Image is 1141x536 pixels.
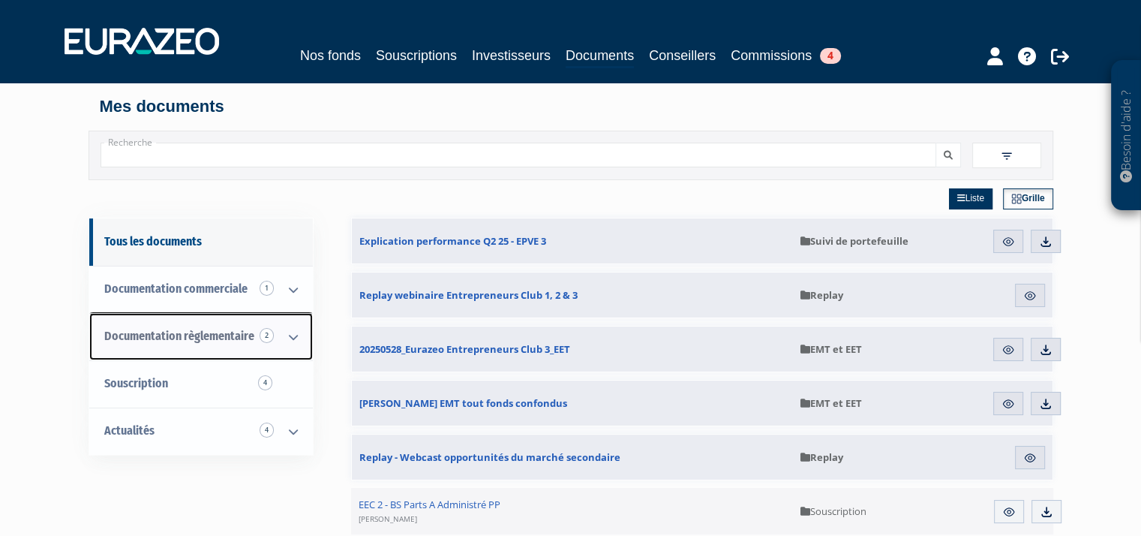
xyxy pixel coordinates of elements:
[1039,397,1052,411] img: download.svg
[104,329,254,343] span: Documentation règlementaire
[1023,451,1037,465] img: eye.svg
[1002,505,1016,519] img: eye.svg
[352,218,793,263] a: Explication performance Q2 25 - EPVE 3
[89,266,313,313] a: Documentation commerciale 1
[359,396,567,410] span: [PERSON_NAME] EMT tout fonds confondus
[104,423,155,438] span: Actualités
[104,282,248,296] span: Documentation commerciale
[352,327,793,372] a: 20250528_Eurazeo Entrepreneurs Club 3_EET
[352,273,793,318] a: Replay webinaire Entrepreneurs Club 1, 2 & 3
[65,28,219,55] img: 1732889491-logotype_eurazeo_blanc_rvb.png
[1001,343,1015,357] img: eye.svg
[800,234,908,248] span: Suivi de portefeuille
[359,498,500,525] span: EEC 2 - BS Parts A Administré PP
[800,504,866,518] span: Souscription
[376,45,457,66] a: Souscriptions
[359,234,546,248] span: Explication performance Q2 25 - EPVE 3
[649,45,716,66] a: Conseillers
[1118,68,1135,203] p: Besoin d'aide ?
[260,281,274,296] span: 1
[359,288,578,302] span: Replay webinaire Entrepreneurs Club 1, 2 & 3
[800,396,862,410] span: EMT et EET
[300,45,361,66] a: Nos fonds
[1039,235,1052,248] img: download.svg
[89,408,313,455] a: Actualités 4
[1001,397,1015,411] img: eye.svg
[260,423,274,438] span: 4
[1040,505,1053,519] img: download.svg
[1003,188,1053,209] a: Grille
[258,375,272,390] span: 4
[359,513,417,524] span: [PERSON_NAME]
[359,450,620,464] span: Replay - Webcast opportunités du marché secondaire
[352,381,793,426] a: [PERSON_NAME] EMT tout fonds confondus
[101,143,936,167] input: Recherche
[800,450,843,464] span: Replay
[949,188,992,209] a: Liste
[89,360,313,408] a: Souscription4
[800,288,843,302] span: Replay
[731,45,841,66] a: Commissions4
[100,98,1042,116] h4: Mes documents
[800,342,862,356] span: EMT et EET
[472,45,551,66] a: Investisseurs
[1011,194,1022,204] img: grid.svg
[566,45,634,68] a: Documents
[89,218,313,266] a: Tous les documents
[352,435,793,480] a: Replay - Webcast opportunités du marché secondaire
[1000,149,1013,163] img: filter.svg
[351,488,794,534] a: EEC 2 - BS Parts A Administré PP[PERSON_NAME]
[1039,343,1052,357] img: download.svg
[104,376,168,390] span: Souscription
[260,328,274,343] span: 2
[359,342,570,356] span: 20250528_Eurazeo Entrepreneurs Club 3_EET
[1023,289,1037,303] img: eye.svg
[89,313,313,360] a: Documentation règlementaire 2
[1001,235,1015,248] img: eye.svg
[820,48,841,64] span: 4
